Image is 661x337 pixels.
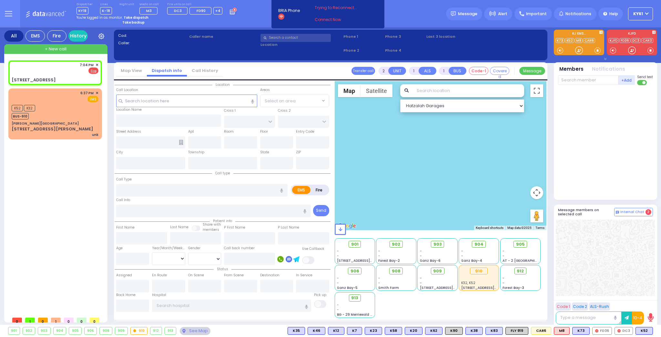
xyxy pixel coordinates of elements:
a: Open this area in Google Maps (opens a new window) [336,222,358,230]
label: Caller name [189,34,258,39]
span: DC3 [174,8,182,13]
a: CAR3 [641,38,653,43]
a: CAR6 [583,38,595,43]
button: Show satellite imagery [361,84,392,97]
img: message.svg [451,11,456,16]
label: Fire units on call [167,3,223,6]
label: Township [188,150,204,155]
span: 2 [646,209,651,215]
label: Call Location [116,87,138,93]
span: - [461,253,463,258]
span: - [378,276,380,281]
label: EMS [292,186,311,194]
div: EMS [25,30,45,42]
span: BG - 29 Merriewold S. [337,312,373,317]
label: Hospital [152,292,166,298]
a: KJFD [608,38,619,43]
label: ZIP [296,150,301,155]
span: - [503,276,504,281]
div: [STREET_ADDRESS] [12,77,56,83]
div: FD36 [592,327,612,335]
img: comment-alt.png [616,211,619,214]
span: You're logged in as monitor. [76,15,123,20]
span: 906 [351,268,359,274]
span: - [420,276,422,281]
span: Location [212,82,233,87]
label: P Last Name [278,225,299,230]
div: K90 [445,327,463,335]
label: Turn off text [637,79,647,86]
div: BLS [328,327,344,335]
span: Patient info [210,219,235,223]
span: - [337,307,339,312]
span: BRIA Phone [278,8,300,14]
span: + New call [45,46,66,52]
button: Code 2 [572,302,588,311]
span: 901 [351,241,359,248]
label: Cross 1 [224,108,236,113]
h5: Message members on selected call [558,208,614,216]
button: ALS-Rush [589,302,610,311]
span: - [503,249,504,253]
span: 909 [433,268,442,274]
div: Year/Month/Week/Day [152,246,185,251]
div: K52 [636,327,653,335]
span: - [378,253,380,258]
a: Call History [187,67,223,74]
div: M8 [554,327,570,335]
span: Help [609,11,618,17]
span: - [378,281,380,285]
a: Dispatch info [147,67,187,74]
div: 904 [54,327,66,334]
span: Phone 2 [343,48,383,53]
button: Notifications [592,66,625,73]
div: K7 [347,327,362,335]
button: Code-1 [469,67,488,75]
span: 912 [517,268,524,274]
span: Select an area [265,98,296,104]
div: K58 [385,327,402,335]
div: BLS [385,327,402,335]
span: [STREET_ADDRESS][PERSON_NAME] [420,285,481,290]
span: - [503,253,504,258]
button: Drag Pegman onto the map to open Street View [530,209,543,222]
div: 909 [115,327,127,334]
label: City [116,150,123,155]
span: Internal Chat [620,210,644,214]
span: K32 [24,105,35,111]
span: Forest Bay-3 [503,285,524,290]
span: 0 [38,318,48,322]
span: Other building occupants [179,140,183,145]
div: 906 [85,327,97,334]
div: K38 [465,327,483,335]
div: BLS [347,327,362,335]
div: 912 [150,327,162,334]
label: Cad: [118,33,187,38]
label: On Scene [188,273,204,278]
button: BUS [449,67,466,75]
span: Trying to Reconnect... [315,5,366,11]
span: Call type [212,171,233,176]
label: Fire [310,186,328,194]
img: red-radio-icon.svg [595,329,598,332]
div: CAR6 [531,327,551,335]
input: Search a contact [260,34,331,42]
div: 902 [23,327,35,334]
label: Call Info [116,198,130,203]
img: red-radio-icon.svg [617,329,621,332]
label: Caller: [118,40,187,46]
button: Toggle fullscreen view [530,84,543,97]
a: History [68,30,88,42]
span: 904 [474,241,483,248]
span: - [337,253,339,258]
div: Fire Chief [531,327,551,335]
span: 1 [51,318,61,322]
div: K20 [405,327,422,335]
label: Pick up [314,292,326,298]
span: AT - 2 [GEOGRAPHIC_DATA] [503,258,550,263]
button: ALS [419,67,436,75]
span: 913 [351,295,358,301]
span: K32, K52 [461,281,475,285]
label: State [260,150,269,155]
span: - [461,249,463,253]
